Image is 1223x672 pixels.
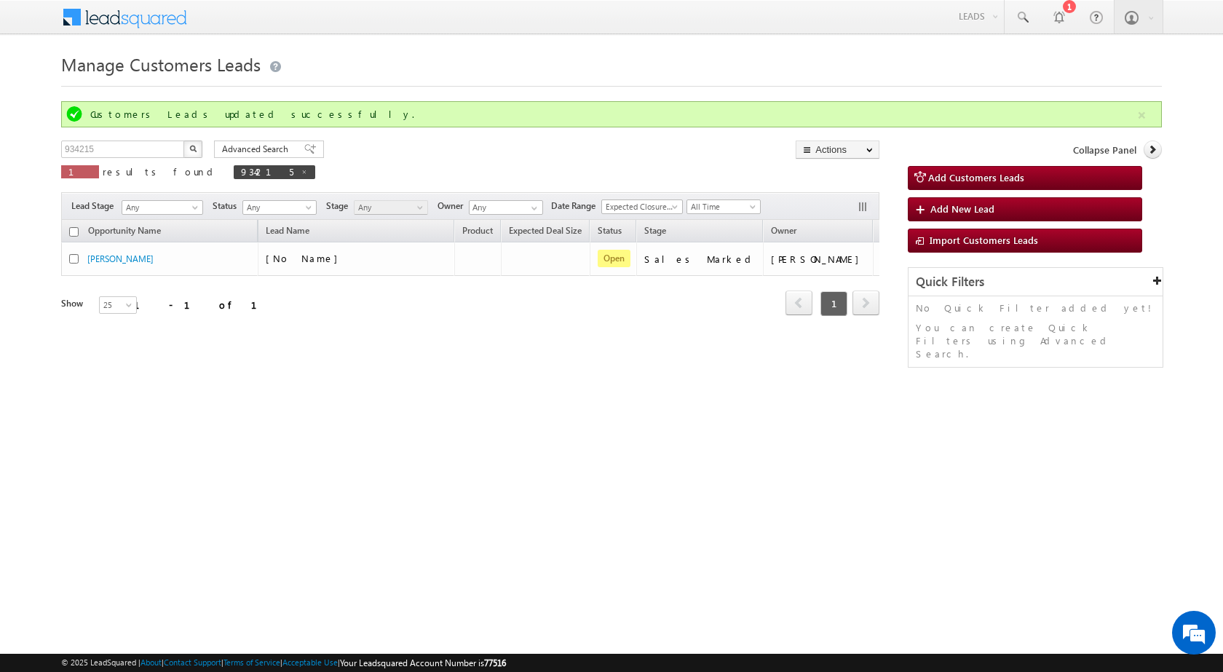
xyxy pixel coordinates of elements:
[223,657,280,667] a: Terms of Service
[134,296,274,313] div: 1 - 1 of 1
[71,199,119,213] span: Lead Stage
[785,292,812,315] a: prev
[686,199,761,214] a: All Time
[523,201,542,216] a: Show All Items
[852,292,879,315] a: next
[771,253,866,266] div: [PERSON_NAME]
[140,657,162,667] a: About
[916,321,1155,360] p: You can create Quick Filters using Advanced Search.
[164,657,221,667] a: Contact Support
[81,223,168,242] a: Opportunity Name
[69,227,79,237] input: Check all records
[61,297,87,310] div: Show
[852,290,879,315] span: next
[68,165,92,178] span: 1
[239,7,274,42] div: Minimize live chat window
[687,200,756,213] span: All Time
[282,657,338,667] a: Acceptable Use
[644,253,756,266] div: Sales Marked
[266,252,345,264] span: [No Name]
[874,222,917,241] span: Actions
[1073,143,1136,157] span: Collapse Panel
[502,223,589,242] a: Expected Deal Size
[909,268,1163,296] div: Quick Filters
[25,76,61,95] img: d_60004797649_company_0_60004797649
[61,52,261,76] span: Manage Customers Leads
[796,141,879,159] button: Actions
[241,165,293,178] span: 934215
[76,76,245,95] div: Chat with us now
[930,234,1038,246] span: Import Customers Leads
[213,199,242,213] span: Status
[602,200,678,213] span: Expected Closure Date
[99,296,137,314] a: 25
[820,291,847,316] span: 1
[551,199,601,213] span: Date Range
[122,201,198,214] span: Any
[88,225,161,236] span: Opportunity Name
[930,202,994,215] span: Add New Lead
[340,657,506,668] span: Your Leadsquared Account Number is
[61,656,506,670] span: © 2025 LeadSquared | | | | |
[122,200,203,215] a: Any
[243,201,312,214] span: Any
[189,145,197,152] img: Search
[258,223,317,242] span: Lead Name
[19,135,266,436] textarea: Type your message and hit 'Enter'
[601,199,683,214] a: Expected Closure Date
[103,165,218,178] span: results found
[484,657,506,668] span: 77516
[90,108,1136,121] div: Customers Leads updated successfully.
[637,223,673,242] a: Stage
[462,225,493,236] span: Product
[242,200,317,215] a: Any
[326,199,354,213] span: Stage
[785,290,812,315] span: prev
[509,225,582,236] span: Expected Deal Size
[438,199,469,213] span: Owner
[355,201,424,214] span: Any
[644,225,666,236] span: Stage
[100,299,138,312] span: 25
[590,223,629,242] a: Status
[198,448,264,468] em: Start Chat
[598,250,630,267] span: Open
[87,253,154,264] a: [PERSON_NAME]
[928,171,1024,183] span: Add Customers Leads
[916,301,1155,315] p: No Quick Filter added yet!
[354,200,428,215] a: Any
[469,200,543,215] input: Type to Search
[771,225,796,236] span: Owner
[222,143,293,156] span: Advanced Search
